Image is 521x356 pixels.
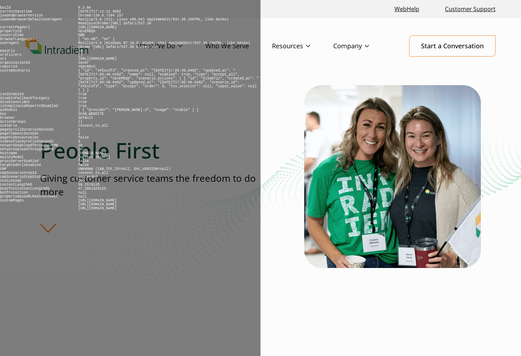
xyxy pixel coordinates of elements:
pre: nExEMbQb [78,29,95,33]
pre: 8.2.6e [78,6,91,10]
pre: null [78,191,87,195]
pre: Mozilla/5.0 (Windows NT 10.0; Win64; x64) AppleWebKit/537.36 (KHTML, like Gecko) Chrome/[URL] Saf... [78,41,250,49]
pre: false [78,159,89,163]
pre: [DATE]T17:12:12.909Z [78,10,121,14]
pre: [ "en-GB", "en" ] [78,37,115,41]
pre: { "id": "xFExcXf3", "created_at": "[DATE]T17:05:40.649Z", "updated_at": "[DATE]T17:05:40.649Z", "... [78,69,259,92]
pre: [ { "provider": "[PERSON_NAME]-3", "usage": "stable" } ] [78,108,199,112]
pre: [URL][DOMAIN_NAME] [78,57,117,61]
pre: consent_to_all [78,171,108,175]
pre: default [78,116,93,120]
pre: null [78,195,87,199]
pre: YQHcRRx3 [78,65,95,69]
pre: SCAN_WEBSITE [78,112,104,116]
a: Start a Conversation [409,35,496,57]
pre: 0 [78,140,80,143]
pre: true [78,104,87,108]
a: Link opens in a new window [392,1,422,17]
pre: UNKNOWN (IAB_TCF_ID=null, GVL_VERSION=null) [78,167,171,171]
pre: 200 [78,179,85,183]
pre: GBR [78,33,85,37]
pre: xandr [78,61,89,65]
a: Customer Support [442,1,498,17]
pre: 10 [78,147,82,151]
pre: [DOMAIN_NAME] [78,151,106,155]
pre: succeeded [78,175,97,179]
pre: 47.2861328125 [78,187,106,191]
pre: [] [78,120,82,124]
a: Resources [272,36,333,57]
a: Company [333,36,392,57]
pre: [object Object] [78,155,110,159]
pre: [URL][DOMAIN_NAME] [78,25,117,29]
pre: 1 [78,128,80,132]
pre: Chrome/138.0.7204.157 [78,14,123,18]
pre: [URL][DOMAIN_NAME] [URL][DOMAIN_NAME] [URL][DOMAIN_NAME] [78,199,117,210]
pre: 20 [78,143,82,147]
pre: Mozilla/5.0 (X11; Linux x86_64) AppleWebKit/537.36 (KHTML, like Gecko) HeadlessChrome/[URL] Safar... [78,18,229,25]
pre: true [78,100,87,104]
pre: false [78,136,89,140]
pre: true [78,92,87,96]
pre: true [78,96,87,100]
pre: 10 [78,49,82,53]
pre: 30.2578125 [78,183,100,187]
pre: consent_to_all [78,124,108,128]
pre: false [78,163,89,167]
pre: [] [78,53,82,57]
pre: 1 [78,132,80,136]
img: Two contact center partners from Intradiem smiling [304,85,481,268]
